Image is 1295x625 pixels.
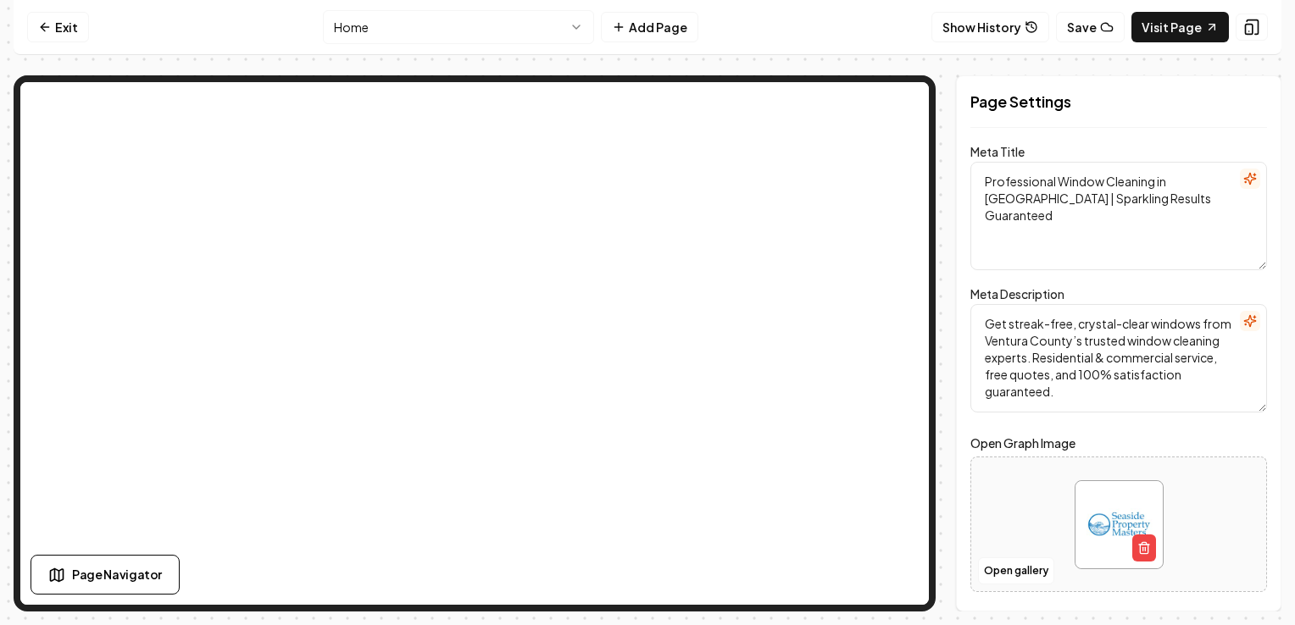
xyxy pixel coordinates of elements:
button: Save [1056,12,1125,42]
img: image [1075,481,1163,568]
a: Visit Page [1131,12,1229,42]
button: Page Navigator [31,555,180,595]
a: Exit [27,12,89,42]
button: Add Page [601,12,698,42]
label: Meta Description [970,286,1064,301]
span: Page Navigator [72,566,162,584]
button: Open gallery [978,557,1054,584]
label: Meta Title [970,144,1025,159]
button: Show History [931,12,1049,42]
h2: Page Settings [970,90,1267,113]
label: Open Graph Image [970,433,1267,453]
